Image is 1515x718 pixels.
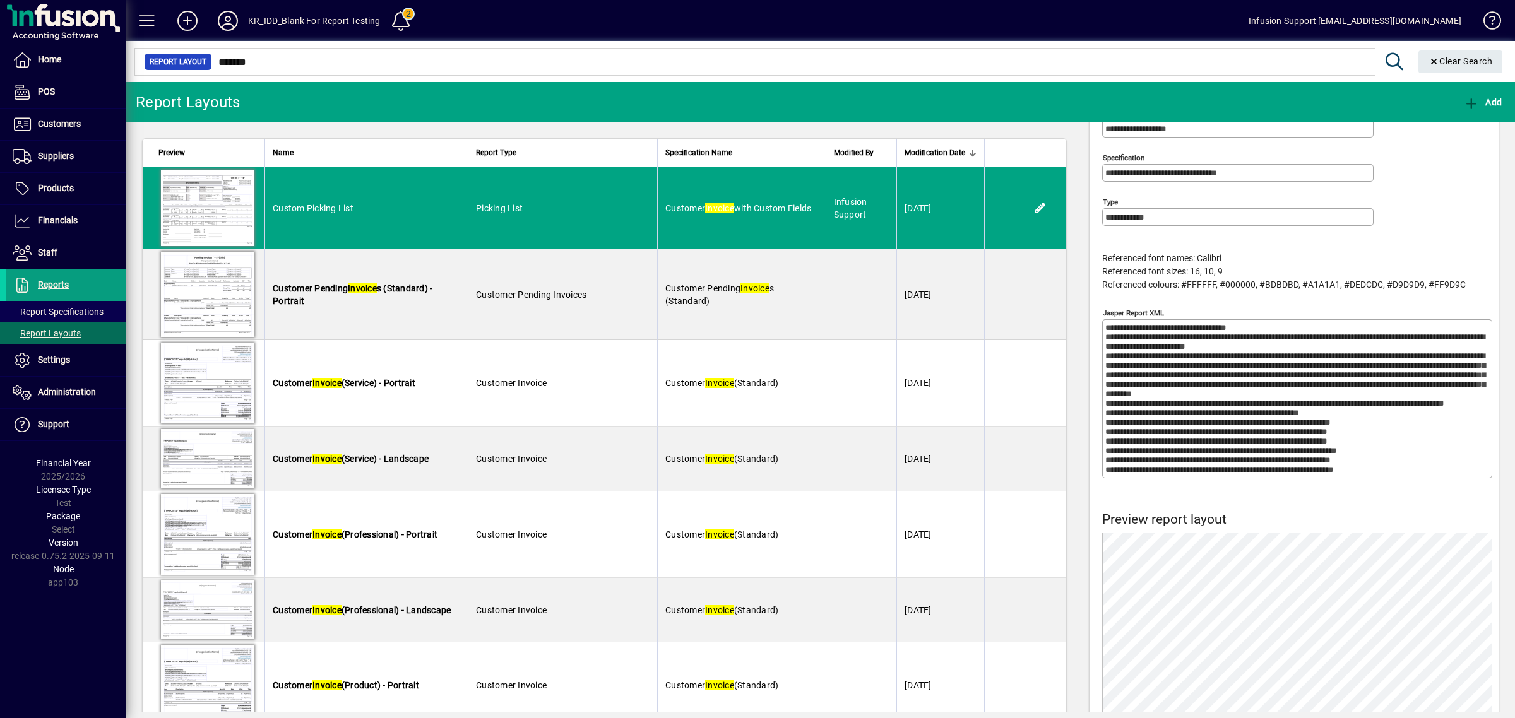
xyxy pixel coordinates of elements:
[312,529,342,539] em: Invoice
[348,283,377,293] em: Invoice
[38,419,69,429] span: Support
[38,280,69,290] span: Reports
[1474,3,1499,44] a: Knowledge Base
[6,344,126,376] a: Settings
[705,203,734,213] em: Invoice
[6,377,126,408] a: Administration
[665,146,817,160] div: Specification Name
[273,203,353,213] span: Custom Picking List
[1102,253,1221,263] span: Referenced font names: Calibri
[665,605,778,615] span: Customer (Standard)
[49,538,78,548] span: Version
[1103,197,1118,206] mat-label: Type
[1418,50,1503,73] button: Clear
[13,328,81,338] span: Report Layouts
[38,151,74,161] span: Suppliers
[273,454,429,464] span: Customer (Service) - Landscape
[6,173,126,204] a: Products
[476,378,547,388] span: Customer Invoice
[273,529,437,539] span: Customer (Professional) - Portrait
[896,249,984,340] td: [DATE]
[38,215,78,225] span: Financials
[6,141,126,172] a: Suppliers
[905,146,977,160] div: Modification Date
[476,605,547,615] span: Customer Invoice
[6,322,126,344] a: Report Layouts
[665,378,778,388] span: Customer (Standard)
[476,529,547,539] span: Customer Invoice
[36,458,91,468] span: Financial Year
[896,491,984,578] td: [DATE]
[834,197,867,220] span: Infusion Support
[1429,56,1493,66] span: Clear Search
[273,605,451,615] span: Customer (Professional) - Landscape
[896,427,984,491] td: [DATE]
[273,378,415,388] span: Customer (Service) - Portrait
[665,680,778,690] span: Customer (Standard)
[38,86,55,97] span: POS
[665,529,778,539] span: Customer (Standard)
[1030,198,1050,218] button: Edit
[705,680,734,690] em: Invoice
[158,146,185,160] span: Preview
[312,680,342,690] em: Invoice
[1461,91,1505,114] button: Add
[1103,309,1164,317] mat-label: Jasper Report XML
[1102,266,1223,276] span: Referenced font sizes: 16, 10, 9
[905,146,965,160] span: Modification Date
[896,167,984,249] td: [DATE]
[273,283,432,306] span: Customer Pending s (Standard) - Portrait
[705,454,734,464] em: Invoice
[476,680,547,690] span: Customer Invoice
[38,355,70,365] span: Settings
[476,146,516,160] span: Report Type
[273,146,294,160] span: Name
[665,203,811,213] span: Customer with Custom Fields
[136,92,241,112] div: Report Layouts
[6,301,126,322] a: Report Specifications
[896,340,984,427] td: [DATE]
[53,564,74,574] span: Node
[1102,280,1466,290] span: Referenced colours: #FFFFFF, #000000, #BDBDBD, #A1A1A1, #DEDCDC, #D9D9D9, #FF9D9C
[13,307,104,317] span: Report Specifications
[1464,97,1502,107] span: Add
[167,9,208,32] button: Add
[38,387,96,397] span: Administration
[476,203,523,213] span: Picking List
[665,454,778,464] span: Customer (Standard)
[312,454,342,464] em: Invoice
[312,378,342,388] em: Invoice
[38,247,57,257] span: Staff
[208,9,248,32] button: Profile
[6,44,126,76] a: Home
[1103,153,1144,162] mat-label: Specification
[1102,512,1492,527] h4: Preview report layout
[665,283,774,306] span: Customer Pending s (Standard)
[476,290,586,300] span: Customer Pending Invoices
[740,283,769,293] em: Invoice
[38,119,81,129] span: Customers
[273,680,419,690] span: Customer (Product) - Portrait
[273,146,460,160] div: Name
[46,511,80,521] span: Package
[705,378,734,388] em: Invoice
[705,529,734,539] em: Invoice
[665,146,732,160] span: Specification Name
[6,237,126,269] a: Staff
[312,605,342,615] em: Invoice
[834,146,874,160] span: Modified By
[6,409,126,440] a: Support
[38,183,74,193] span: Products
[705,605,734,615] em: Invoice
[476,454,547,464] span: Customer Invoice
[150,56,206,68] span: Report Layout
[476,146,650,160] div: Report Type
[6,76,126,108] a: POS
[36,485,91,495] span: Licensee Type
[1249,11,1461,31] div: Infusion Support [EMAIL_ADDRESS][DOMAIN_NAME]
[6,109,126,140] a: Customers
[6,205,126,237] a: Financials
[38,54,61,64] span: Home
[896,578,984,642] td: [DATE]
[248,11,380,31] div: KR_IDD_Blank For Report Testing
